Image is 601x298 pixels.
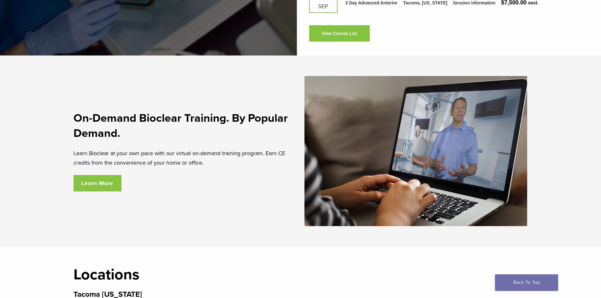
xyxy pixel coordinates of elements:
[74,149,297,167] p: Learn Bioclear at your own pace with our virtual on-demand training program. Earn CE credits from...
[315,4,332,9] div: Sep
[74,111,288,140] strong: On-Demand Bioclear Training. By Popular Demand.
[309,25,370,42] a: View Course List
[495,274,558,291] a: Back To Top
[74,267,528,282] h2: Locations
[74,175,122,191] a: Learn More
[528,0,538,5] span: excl.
